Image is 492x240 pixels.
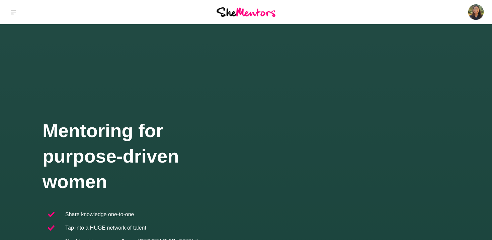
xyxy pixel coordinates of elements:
[468,4,484,20] img: Annie Reyes
[43,118,246,194] h1: Mentoring for purpose-driven women
[65,224,146,232] p: Tap into a HUGE network of talent
[65,211,134,219] p: Share knowledge one-to-one
[217,7,275,16] img: She Mentors Logo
